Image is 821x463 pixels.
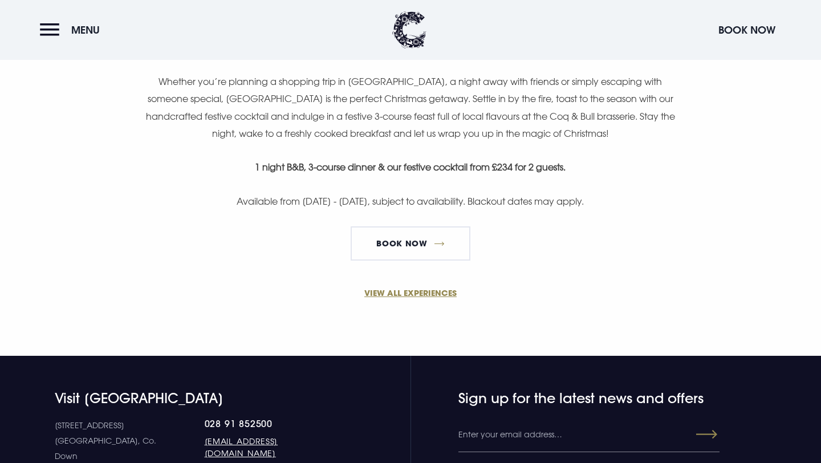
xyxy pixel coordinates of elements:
h4: Sign up for the latest news and offers [458,390,674,407]
strong: 1 night B&B, 3-course dinner & our festive cocktail from £234 for 2 guests. [255,161,566,173]
a: Book now [351,226,470,261]
h4: Visit [GEOGRAPHIC_DATA] [55,390,336,407]
button: Book Now [713,18,781,42]
button: Submit [676,424,717,445]
p: Whether you’re planning a shopping trip in [GEOGRAPHIC_DATA], a night away with friends or simply... [139,73,682,143]
img: Clandeboye Lodge [392,11,426,48]
input: Enter your email address… [458,418,720,452]
a: VIEW ALL EXPERIENCES [139,287,682,299]
span: Menu [71,23,100,36]
p: Available from [DATE] - [DATE], subject to availability. Blackout dates may apply. [139,193,682,210]
a: [EMAIL_ADDRESS][DOMAIN_NAME] [205,435,336,459]
button: Menu [40,18,105,42]
a: 028 91 852500 [205,418,336,429]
